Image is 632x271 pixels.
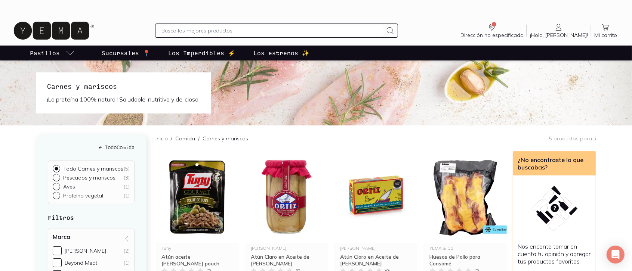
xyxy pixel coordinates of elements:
p: ¡La proteína 100% natural! Saludable, nutritiva y deliciosa. [47,94,200,105]
p: Carnes y mariscos [203,135,248,142]
div: [PERSON_NAME] [340,246,411,250]
a: Mi carrito [591,23,620,38]
div: Tuny [161,246,233,250]
span: / [195,135,203,142]
img: Huesos de Pollo para Consomé [423,151,507,243]
p: Aves [63,183,75,190]
div: Beyond Meat [65,259,97,266]
div: (1) [124,259,130,266]
a: ← TodoComida [48,143,135,151]
p: Pasillos [30,49,60,57]
a: Inicio [155,135,168,142]
div: [PERSON_NAME] [65,247,106,254]
p: Todo Carnes y mariscos [63,165,123,172]
h5: ← Todo Comida [48,143,135,151]
div: [PERSON_NAME] [251,246,322,250]
div: ( 3 ) [123,174,130,181]
span: Mi carrito [594,32,617,38]
a: pasillo-todos-link [28,46,76,60]
span: Dirección no especificada [460,32,524,38]
input: [PERSON_NAME](2) [53,246,62,255]
h4: Marca [53,233,70,240]
a: Los estrenos ✨ [252,46,311,60]
h1: Carnes y mariscos [47,81,200,91]
div: Atún aceite [PERSON_NAME] pouch Tuny [161,253,233,267]
input: Busca los mejores productos [161,26,383,35]
p: Los Imperdibles ⚡️ [168,49,235,57]
img: Atún aceite de oliva pouch Tuny [155,151,239,243]
div: (2) [124,247,130,254]
p: Pescados y mariscos [63,174,115,181]
div: YEMA & Co [429,246,501,250]
p: Sucursales 📍 [102,49,150,57]
p: Nos encanta tomar en cuenta tu opinión y agregar tus productos favoritos [518,243,591,265]
input: Beyond Meat(1) [53,258,62,267]
span: ¡Hola, [PERSON_NAME]! [530,32,588,38]
strong: Filtros [48,214,74,221]
div: ¿No encontraste lo que buscabas? [513,152,596,175]
a: Dirección no especificada [457,23,527,38]
div: ( 1 ) [123,183,130,190]
img: ortiz [334,151,417,243]
a: ¡Hola, [PERSON_NAME]! [527,23,591,38]
span: / [168,135,175,142]
img: Atún Claro en Aceite de Oliva Ortiz [245,151,328,243]
div: Huesos de Pollo para Consomé [429,253,501,267]
div: Open Intercom Messenger [607,246,625,264]
p: 5 productos para ti [549,135,596,142]
div: Atún Claro en Aceite de [PERSON_NAME] [340,253,411,267]
p: Los estrenos ✨ [253,49,309,57]
a: Comida [175,135,195,142]
a: Los Imperdibles ⚡️ [167,46,237,60]
p: Proteína vegetal [63,192,103,199]
div: ( 1 ) [123,192,130,199]
div: Atún Claro en Aceite de [PERSON_NAME] [251,253,322,267]
a: Sucursales 📍 [100,46,152,60]
div: ( 5 ) [123,165,130,172]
